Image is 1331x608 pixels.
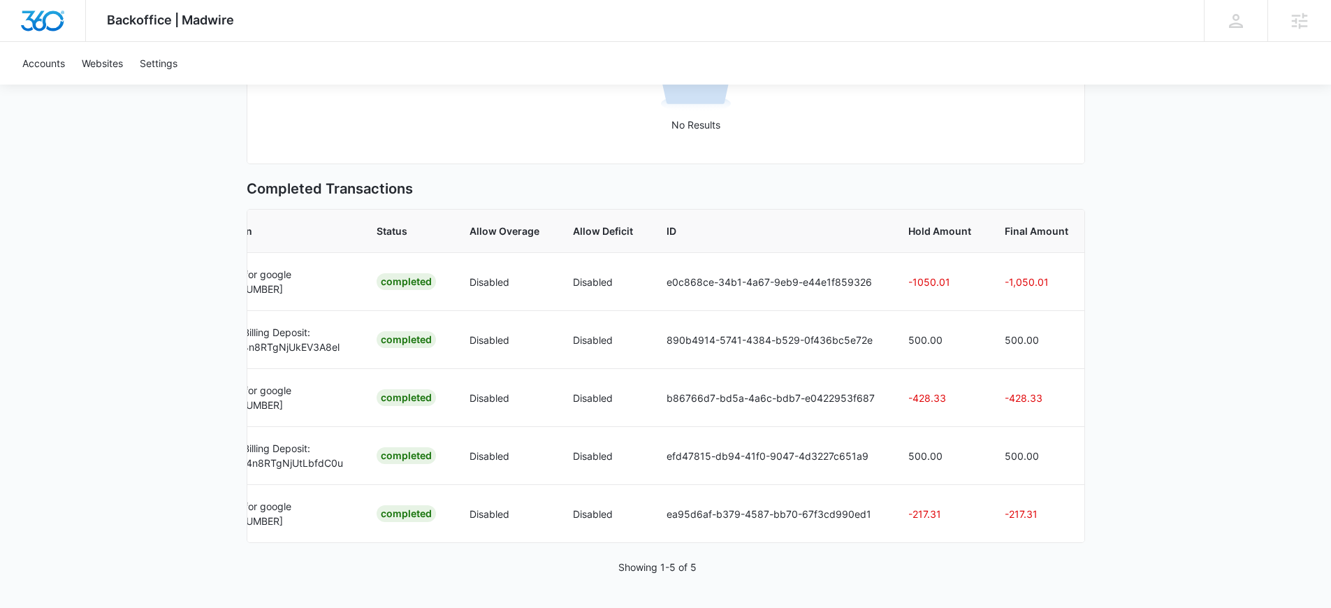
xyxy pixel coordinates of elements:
[667,275,875,289] p: e0c868ce-34b1-4a67-9eb9-e44e1f859326
[573,449,633,463] p: Disabled
[470,507,539,521] p: Disabled
[573,507,633,521] p: Disabled
[1005,507,1068,521] p: -217.31
[196,499,343,528] p: Ad Spend for google [PHONE_NUMBER]
[573,333,633,347] p: Disabled
[377,224,436,238] span: Status
[196,325,343,354] p: Recurring Billing Deposit: in_1RsLj2A4n8RTgNjUkEV3A8el
[377,273,436,290] div: Completed
[908,224,971,238] span: Hold Amount
[1005,391,1068,405] p: -428.33
[196,441,343,470] p: Recurring Billing Deposit: in_1Rh6wjA4n8RTgNjUtLbfdC0u
[470,391,539,405] p: Disabled
[107,13,234,27] span: Backoffice | Madwire
[377,389,436,406] div: Completed
[908,507,971,521] p: -217.31
[573,224,633,238] span: Allow Deficit
[908,275,971,289] p: -1050.01
[248,117,1144,132] p: No Results
[667,449,875,463] p: efd47815-db94-41f0-9047-4d3227c651a9
[908,333,971,347] p: 500.00
[1005,275,1068,289] p: -1,050.01
[1005,449,1068,463] p: 500.00
[196,224,343,238] span: Description
[667,224,875,238] span: ID
[73,42,131,85] a: Websites
[14,42,73,85] a: Accounts
[1005,333,1068,347] p: 500.00
[667,391,875,405] p: b86766d7-bd5a-4a6c-bdb7-e0422953f687
[377,331,436,348] div: Completed
[377,447,436,464] div: Completed
[908,391,971,405] p: -428.33
[618,560,697,574] p: Showing 1-5 of 5
[196,383,343,412] p: Ad Spend for google [PHONE_NUMBER]
[573,275,633,289] p: Disabled
[667,333,875,347] p: 890b4914-5741-4384-b529-0f436bc5e72e
[470,224,539,238] span: Allow Overage
[470,333,539,347] p: Disabled
[247,178,1085,199] p: Completed Transactions
[1005,224,1068,238] span: Final Amount
[573,391,633,405] p: Disabled
[377,505,436,522] div: Completed
[470,275,539,289] p: Disabled
[470,449,539,463] p: Disabled
[131,42,186,85] a: Settings
[908,449,971,463] p: 500.00
[667,507,875,521] p: ea95d6af-b379-4587-bb70-67f3cd990ed1
[196,267,343,296] p: Ad Spend for google [PHONE_NUMBER]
